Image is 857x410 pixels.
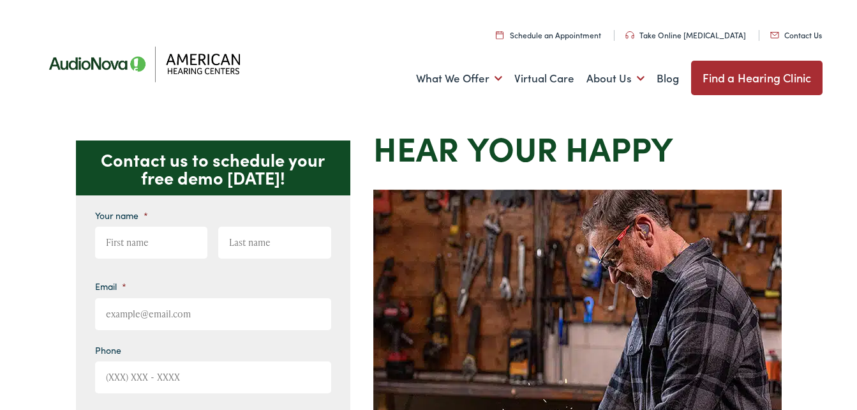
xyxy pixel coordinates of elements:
[467,124,673,171] strong: your Happy
[373,124,459,171] strong: Hear
[625,31,634,39] img: utility icon
[691,61,823,95] a: Find a Hearing Clinic
[514,55,574,102] a: Virtual Care
[95,344,121,356] label: Phone
[95,209,148,221] label: Your name
[95,298,331,330] input: example@email.com
[496,31,503,39] img: utility icon
[770,32,779,38] img: utility icon
[95,361,331,393] input: (XXX) XXX - XXXX
[496,29,601,40] a: Schedule an Appointment
[416,55,502,102] a: What We Offer
[95,280,126,292] label: Email
[770,29,822,40] a: Contact Us
[625,29,746,40] a: Take Online [MEDICAL_DATA]
[95,227,208,259] input: First name
[218,227,331,259] input: Last name
[586,55,645,102] a: About Us
[657,55,679,102] a: Blog
[76,140,350,195] p: Contact us to schedule your free demo [DATE]!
